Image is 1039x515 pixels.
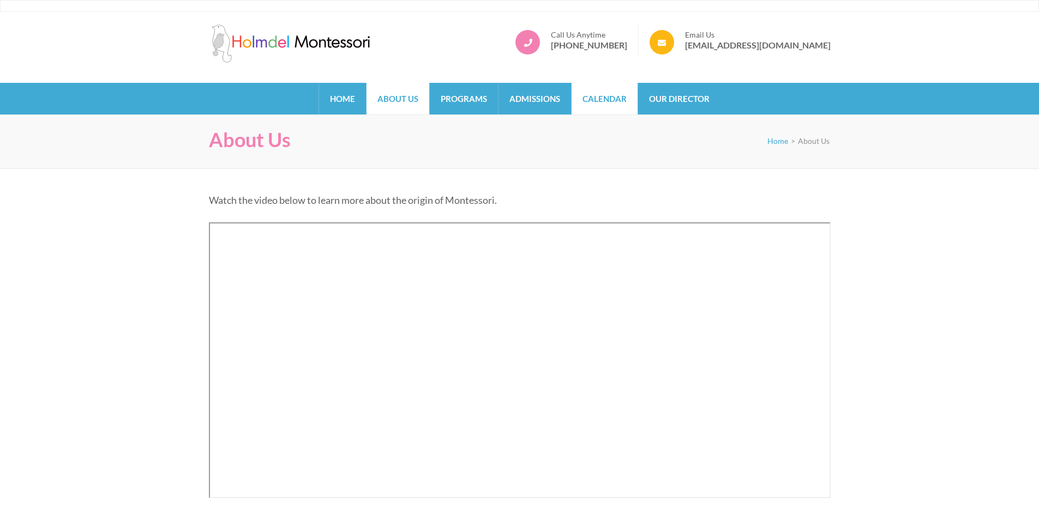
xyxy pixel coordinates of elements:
a: [PHONE_NUMBER] [551,40,627,51]
a: Programs [430,83,498,114]
img: Holmdel Montessori School [209,25,373,63]
h1: About Us [209,128,291,152]
p: Watch the video below to learn more about the origin of Montessori. [209,192,831,208]
a: Admissions [499,83,571,114]
span: > [791,136,795,146]
a: Home [767,136,788,146]
a: Calendar [572,83,638,114]
a: Our Director [638,83,720,114]
a: Home [319,83,366,114]
span: Call Us Anytime [551,30,627,40]
a: About Us [367,83,429,114]
a: [EMAIL_ADDRESS][DOMAIN_NAME] [685,40,831,51]
span: Email Us [685,30,831,40]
